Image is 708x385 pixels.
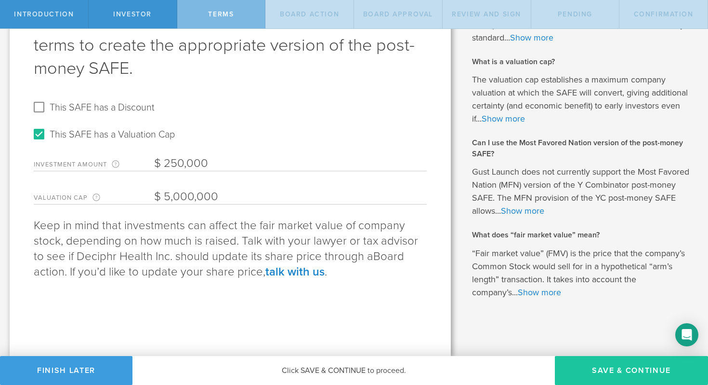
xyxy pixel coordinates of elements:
[472,56,694,67] h2: What is a valuation cap?
[634,10,694,18] span: Confirmation
[558,10,592,18] span: Pending
[510,32,553,43] a: Show more
[34,160,154,171] label: Investment Amount
[482,113,525,124] a: Show more
[34,218,427,280] p: Keep in mind that investments can affect the fair market value of company stock, depending on how...
[14,10,74,18] span: Introduction
[363,10,433,18] span: Board Approval
[675,323,698,346] div: Open Intercom Messenger
[132,356,555,385] div: Click SAVE & CONTINUE to proceed.
[34,193,154,204] label: Valuation Cap
[472,137,694,159] h2: Can I use the Most Favored Nation version of the post-money SAFE?
[280,10,339,18] span: Board Action
[472,165,694,218] p: Gust Launch does not currently support the Most Favored Nation (MFN) version of the Y Combinator ...
[452,10,521,18] span: Review and Sign
[501,206,544,216] a: Show more
[472,230,694,240] h2: What does “fair market value” mean?
[518,287,561,298] a: Show more
[208,10,234,18] span: terms
[265,265,325,279] a: talk with us
[34,11,427,80] h1: Tell us the terms of the SAFE. We will then use these terms to create the appropriate version of ...
[555,356,708,385] button: Save & Continue
[50,127,175,141] label: This SAFE has a Valuation Cap
[50,100,155,114] label: This SAFE has a Discount
[472,247,694,299] p: “Fair market value” (FMV) is the price that the company’s Common Stock would sell for in a hypoth...
[472,73,694,125] p: The valuation cap establishes a maximum company valuation at which the SAFE will convert, giving ...
[113,10,152,18] span: Investor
